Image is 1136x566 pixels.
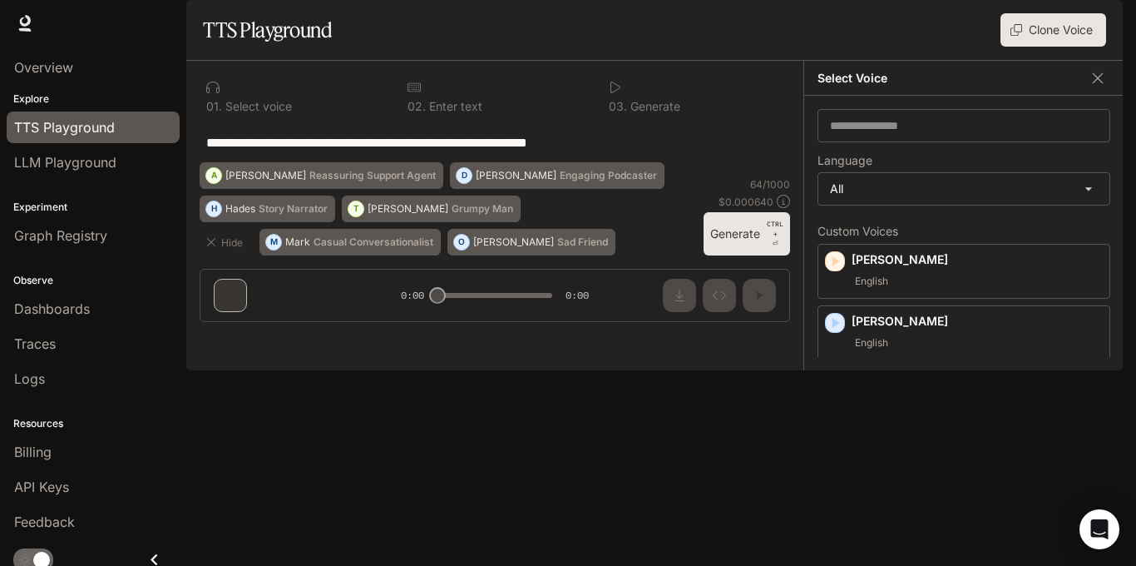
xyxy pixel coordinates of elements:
[1079,509,1119,549] div: Open Intercom Messenger
[852,251,1103,268] p: [PERSON_NAME]
[259,204,328,214] p: Story Narrator
[426,101,482,112] p: Enter text
[314,237,433,247] p: Casual Conversationalist
[206,101,222,112] p: 0 1 .
[557,237,608,247] p: Sad Friend
[368,204,448,214] p: [PERSON_NAME]
[452,204,513,214] p: Grumpy Man
[852,271,892,291] span: English
[852,333,892,353] span: English
[206,196,221,222] div: H
[476,171,556,181] p: [PERSON_NAME]
[309,171,436,181] p: Reassuring Support Agent
[609,101,627,112] p: 0 3 .
[817,155,872,166] p: Language
[266,229,281,256] div: M
[454,229,469,256] div: O
[450,162,664,189] button: D[PERSON_NAME]Engaging Podcaster
[447,229,615,256] button: O[PERSON_NAME]Sad Friend
[473,237,554,247] p: [PERSON_NAME]
[203,13,332,47] h1: TTS Playground
[285,237,310,247] p: Mark
[225,171,306,181] p: [PERSON_NAME]
[767,219,783,249] p: ⏎
[225,204,255,214] p: Hades
[1000,13,1106,47] button: Clone Voice
[222,101,292,112] p: Select voice
[750,177,790,191] p: 64 / 1000
[457,162,472,189] div: D
[818,173,1109,205] div: All
[704,212,790,256] button: GenerateCTRL +⏎
[348,196,363,222] div: T
[719,195,773,209] p: $ 0.000640
[852,313,1103,330] p: [PERSON_NAME]
[817,226,1110,237] p: Custom Voices
[259,229,441,256] button: MMarkCasual Conversationalist
[342,196,521,222] button: T[PERSON_NAME]Grumpy Man
[560,171,657,181] p: Engaging Podcaster
[200,162,443,189] button: A[PERSON_NAME]Reassuring Support Agent
[200,229,253,256] button: Hide
[200,196,335,222] button: HHadesStory Narrator
[407,101,426,112] p: 0 2 .
[767,219,783,239] p: CTRL +
[206,162,221,189] div: A
[627,101,680,112] p: Generate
